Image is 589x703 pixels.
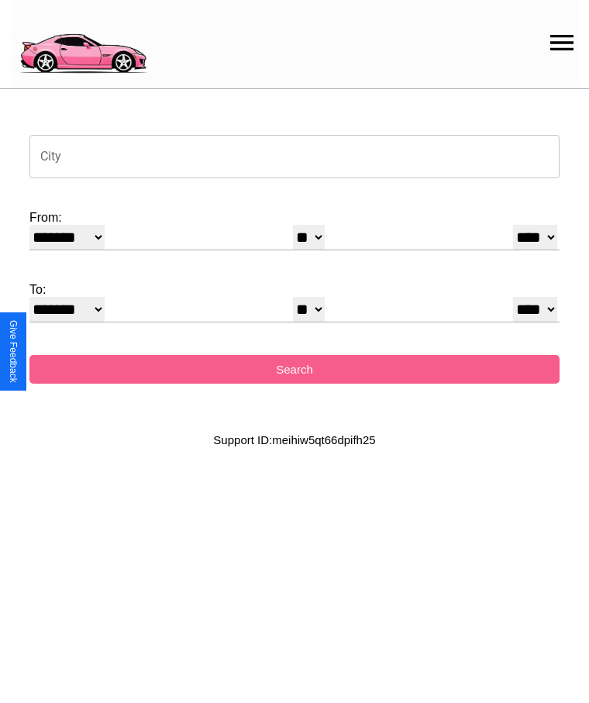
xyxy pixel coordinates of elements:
label: From: [29,211,560,225]
button: Search [29,355,560,384]
img: logo [12,8,153,78]
label: To: [29,283,560,297]
div: Give Feedback [8,320,19,383]
p: Support ID: meihiw5qt66dpifh25 [213,429,375,450]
